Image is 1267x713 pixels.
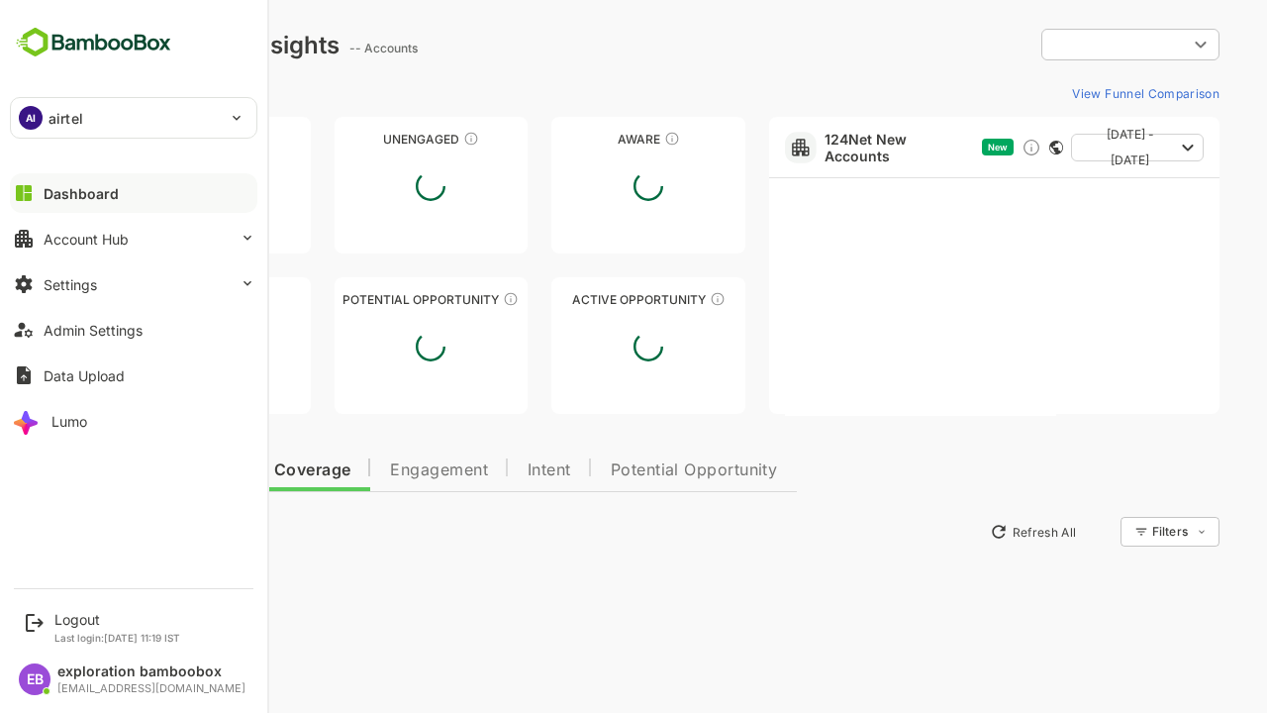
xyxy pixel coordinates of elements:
[10,173,257,213] button: Dashboard
[482,132,676,147] div: Aware
[1083,524,1119,539] div: Filters
[1002,134,1134,161] button: [DATE] - [DATE]
[57,682,245,695] div: [EMAIL_ADDRESS][DOMAIN_NAME]
[48,132,242,147] div: Unreached
[19,663,50,695] div: EB
[10,24,177,61] img: BambooboxFullLogoMark.5f36c76dfaba33ec1ec1367b70bb1252.svg
[10,264,257,304] button: Settings
[458,462,502,478] span: Intent
[972,27,1150,62] div: ​
[167,291,183,307] div: These accounts are warm, further nurturing would qualify them to MQAs
[912,516,1016,548] button: Refresh All
[434,291,449,307] div: These accounts are MQAs and can be passed on to Inside Sales
[48,31,270,59] div: Dashboard Insights
[595,131,611,147] div: These accounts have just entered the buying cycle and need further nurturing
[10,219,257,258] button: Account Hub
[54,611,180,628] div: Logout
[1081,514,1150,550] div: Filters
[44,322,143,339] div: Admin Settings
[394,131,410,147] div: These accounts have not shown enough engagement and need nurturing
[755,131,905,164] a: 124Net New Accounts
[1018,122,1105,173] span: [DATE] - [DATE]
[57,663,245,680] div: exploration bamboobox
[321,462,419,478] span: Engagement
[280,41,354,55] ag: -- Accounts
[51,413,87,430] div: Lumo
[482,292,676,307] div: Active Opportunity
[265,132,459,147] div: Unengaged
[11,98,256,138] div: AIairtel
[48,514,192,550] button: New Insights
[44,231,129,248] div: Account Hub
[176,131,192,147] div: These accounts have not been engaged with for a defined time period
[48,292,242,307] div: Engaged
[44,276,97,293] div: Settings
[19,106,43,130] div: AI
[995,77,1150,109] button: View Funnel Comparison
[640,291,656,307] div: These accounts have open opportunities which might be at any of the Sales Stages
[265,292,459,307] div: Potential Opportunity
[10,401,257,441] button: Lumo
[541,462,709,478] span: Potential Opportunity
[49,108,83,129] p: airtel
[980,141,994,154] div: This card does not support filter and segments
[44,367,125,384] div: Data Upload
[952,138,972,157] div: Discover new ICP-fit accounts showing engagement — via intent surges, anonymous website visits, L...
[44,185,119,202] div: Dashboard
[10,356,257,395] button: Data Upload
[919,142,938,153] span: New
[54,632,180,644] p: Last login: [DATE] 11:19 IST
[67,462,281,478] span: Data Quality and Coverage
[10,310,257,350] button: Admin Settings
